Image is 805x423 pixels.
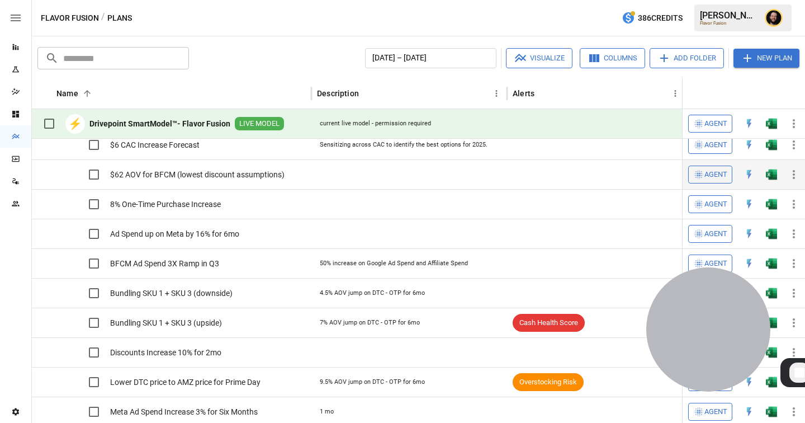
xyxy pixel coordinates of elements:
div: Open in Quick Edit [744,258,755,269]
button: Sort [789,86,805,101]
div: Open in Excel [766,406,777,417]
span: Lower DTC price to AMZ price for Prime Day [110,377,261,388]
img: g5qfjXmAAAAABJRU5ErkJggg== [766,377,777,388]
span: Agent [704,139,727,152]
div: Open in Quick Edit [744,139,755,151]
button: Agent [688,225,732,243]
div: Name [56,89,78,98]
button: Alerts column menu [667,86,683,101]
button: Agent [688,195,732,213]
span: Agent [704,117,727,130]
button: Visualize [506,48,572,68]
img: quick-edit-flash.b8aec18c.svg [744,139,755,151]
img: quick-edit-flash.b8aec18c.svg [744,199,755,210]
div: 1 mo [320,407,334,416]
img: g5qfjXmAAAAABJRU5ErkJggg== [766,199,777,210]
img: g5qfjXmAAAAABJRU5ErkJggg== [766,139,777,151]
img: quick-edit-flash.b8aec18c.svg [744,228,755,239]
span: Meta Ad Spend Increase 3% for Six Months [110,406,258,417]
img: g5qfjXmAAAAABJRU5ErkJggg== [766,228,777,239]
img: g5qfjXmAAAAABJRU5ErkJggg== [766,118,777,129]
b: Drivepoint SmartModel™- Flavor Fusion [89,118,230,129]
img: g5qfjXmAAAAABJRU5ErkJggg== [766,317,777,328]
button: Sort [536,86,551,101]
div: Flavor Fusion [700,21,758,26]
img: g5qfjXmAAAAABJRU5ErkJggg== [766,406,777,417]
span: LIVE MODEL [235,119,284,129]
button: Agent [688,255,732,272]
div: Open in Excel [766,139,777,151]
div: [PERSON_NAME] [700,10,758,21]
div: Open in Quick Edit [744,228,755,239]
button: Agent [688,166,732,184]
img: Ciaran Nugent [765,9,783,27]
div: Description [317,89,359,98]
button: Columns [580,48,645,68]
div: Open in Quick Edit [744,406,755,417]
div: Open in Excel [766,317,777,328]
button: Flavor Fusion [41,11,99,25]
img: g5qfjXmAAAAABJRU5ErkJggg== [766,169,777,180]
span: Agent [704,198,727,211]
div: Open in Quick Edit [744,169,755,180]
div: / [101,11,105,25]
div: 50% increase on Google Ad Spend and Affiliate Spend [320,259,468,268]
img: quick-edit-flash.b8aec18c.svg [744,118,755,129]
span: Cash Health Score [513,318,585,328]
div: current live model - permission required [320,119,431,128]
span: Agent [704,257,727,270]
button: Sort [79,86,95,101]
div: Open in Excel [766,118,777,129]
span: Ad Spend up on Meta by 16% for 6mo [110,228,239,239]
div: Open in Quick Edit [744,199,755,210]
button: Agent [688,115,732,133]
button: Agent [688,403,732,421]
button: 386Credits [617,8,687,29]
img: g5qfjXmAAAAABJRU5ErkJggg== [766,258,777,269]
button: [DATE] – [DATE] [365,48,496,68]
div: ⚡ [65,114,85,134]
div: 4.5% AOV jump on DTC - OTP for 6mo [320,289,425,298]
img: quick-edit-flash.b8aec18c.svg [744,406,755,417]
span: Overstocking Risk [513,377,584,388]
span: 8% One-Time Purchase Increase [110,199,221,210]
button: Add Folder [650,48,724,68]
button: Sort [360,86,376,101]
span: Discounts Increase 10% for 2mo [110,347,221,358]
div: Sensitizing across CAC to identify the best options for 2025. [320,140,487,149]
span: Bundling SKU 1 + SKU 3 (upside) [110,317,222,328]
button: Agent [688,136,732,154]
img: g5qfjXmAAAAABJRU5ErkJggg== [766,288,777,299]
span: Agent [704,406,727,419]
span: 386 Credits [638,11,683,25]
div: Open in Excel [766,347,777,358]
span: Bundling SKU 1 + SKU 3 (downside) [110,288,233,299]
button: Description column menu [489,86,504,101]
button: New Plan [733,49,799,68]
div: Open in Excel [766,288,777,299]
div: Open in Excel [766,199,777,210]
span: BFCM Ad Spend 3X Ramp in Q3 [110,258,219,269]
img: quick-edit-flash.b8aec18c.svg [744,258,755,269]
div: Open in Excel [766,258,777,269]
span: Agent [704,228,727,241]
img: quick-edit-flash.b8aec18c.svg [744,169,755,180]
div: 7% AOV jump on DTC - OTP for 6mo [320,318,420,327]
img: g5qfjXmAAAAABJRU5ErkJggg== [766,347,777,358]
div: Open in Excel [766,377,777,388]
span: Agent [704,168,727,181]
div: Open in Quick Edit [744,118,755,129]
div: Open in Excel [766,169,777,180]
div: 9.5% AOV jump on DTC - OTP for 6mo [320,378,425,387]
span: $62 AOV for BFCM (lowest discount assumptions) [110,169,285,180]
span: $6 CAC Increase Forecast [110,139,200,151]
button: Ciaran Nugent [758,2,789,34]
div: Open in Excel [766,228,777,239]
div: Alerts [513,89,534,98]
